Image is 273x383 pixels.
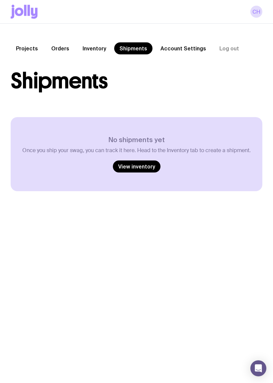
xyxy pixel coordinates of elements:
p: Once you ship your swag, you can track it here. Head to the Inventory tab to create a shipment. [22,147,251,154]
a: CH [250,6,262,18]
a: Orders [46,42,75,54]
a: View inventory [113,160,160,172]
a: Shipments [114,42,152,54]
h1: Shipments [11,70,108,92]
h3: No shipments yet [22,136,251,144]
a: Account Settings [155,42,211,54]
button: Log out [214,42,244,54]
a: Projects [11,42,43,54]
div: Open Intercom Messenger [250,360,266,376]
a: Inventory [77,42,112,54]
